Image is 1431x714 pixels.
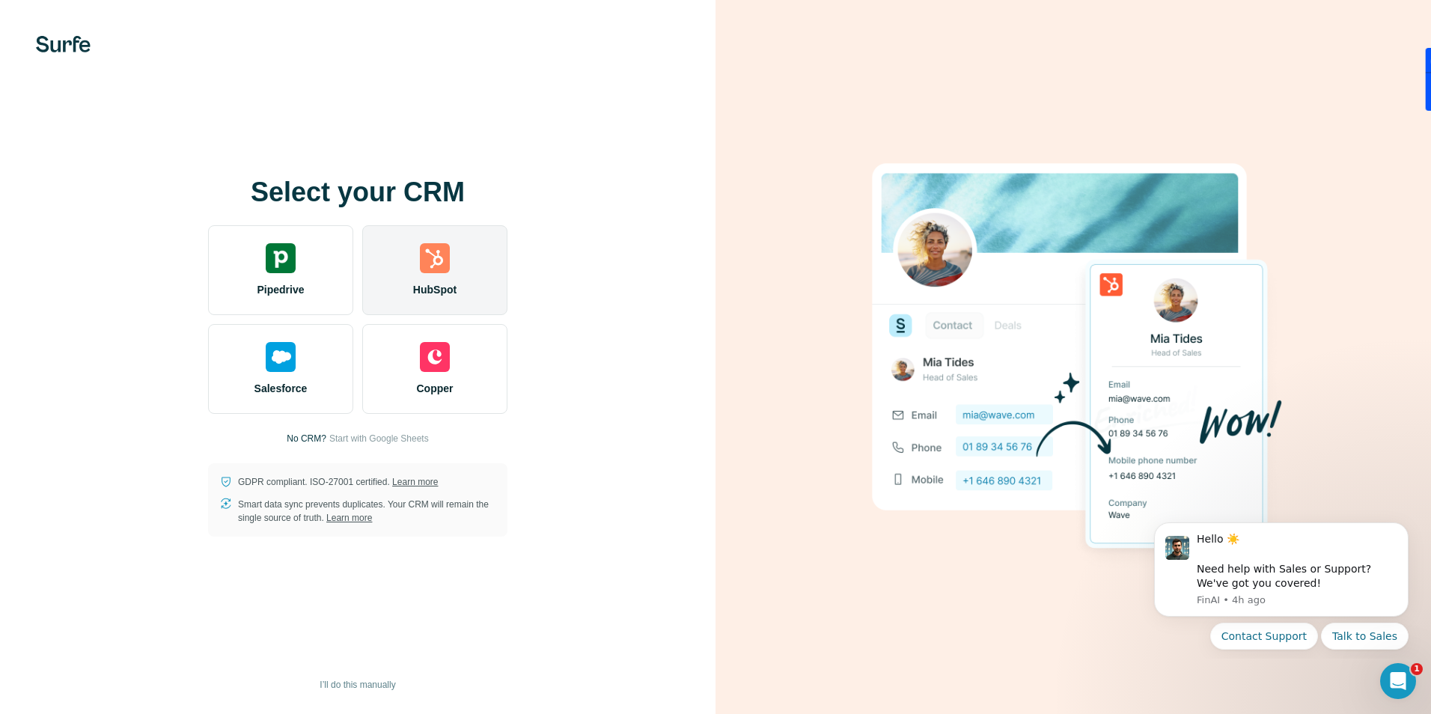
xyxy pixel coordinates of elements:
[417,381,454,396] span: Copper
[1411,663,1423,675] span: 1
[329,432,429,445] button: Start with Google Sheets
[392,477,438,487] a: Learn more
[257,282,304,297] span: Pipedrive
[287,432,326,445] p: No CRM?
[320,678,395,692] span: I’ll do this manually
[36,36,91,52] img: Surfe's logo
[266,243,296,273] img: pipedrive's logo
[238,498,495,525] p: Smart data sync prevents duplicates. Your CRM will remain the single source of truth.
[238,475,438,489] p: GDPR compliant. ISO-27001 certified.
[254,381,308,396] span: Salesforce
[208,177,507,207] h1: Select your CRM
[413,282,457,297] span: HubSpot
[864,140,1283,574] img: HUBSPOT image
[420,342,450,372] img: copper's logo
[1380,663,1416,699] iframe: Intercom live chat
[326,513,372,523] a: Learn more
[420,243,450,273] img: hubspot's logo
[1132,509,1431,659] iframe: Intercom notifications message
[266,342,296,372] img: salesforce's logo
[309,674,406,696] button: I’ll do this manually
